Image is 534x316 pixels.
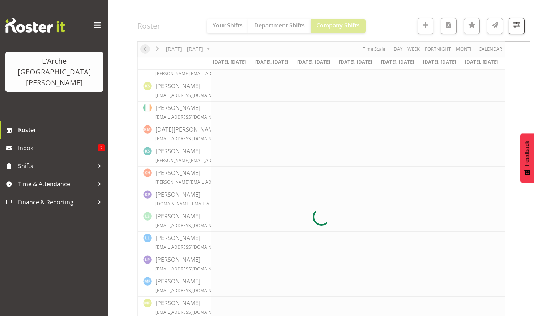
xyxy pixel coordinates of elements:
img: Rosterit website logo [5,18,65,33]
button: Feedback - Show survey [520,133,534,183]
span: 2 [98,144,105,151]
span: Time & Attendance [18,179,94,189]
button: Filter Shifts [509,18,525,34]
div: L'Arche [GEOGRAPHIC_DATA][PERSON_NAME] [13,56,96,88]
span: Roster [18,124,105,135]
span: Feedback [524,141,530,166]
span: Inbox [18,142,98,153]
span: Finance & Reporting [18,197,94,208]
span: Shifts [18,161,94,171]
